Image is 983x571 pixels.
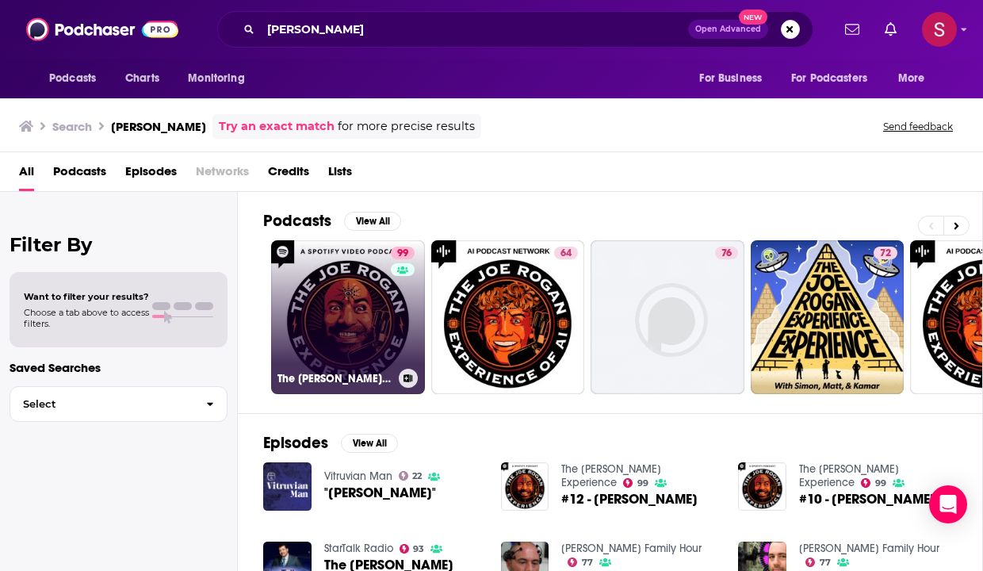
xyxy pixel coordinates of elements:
span: For Business [699,67,762,90]
span: 64 [560,246,572,262]
span: 99 [637,480,648,487]
button: View All [341,434,398,453]
a: Show notifications dropdown [839,16,866,43]
a: Credits [268,159,309,191]
a: The Joe Rogan Experience [561,462,661,489]
a: 72 [751,240,905,394]
button: open menu [781,63,890,94]
a: Charts [115,63,169,94]
img: Podchaser - Follow, Share and Rate Podcasts [26,14,178,44]
span: 99 [397,246,408,262]
a: 77 [805,558,831,567]
input: Search podcasts, credits, & more... [261,17,688,42]
p: Saved Searches [10,360,228,375]
span: Podcasts [49,67,96,90]
span: 93 [413,546,424,553]
span: "[PERSON_NAME]" [324,486,436,500]
a: Duncan Trussell Family Hour [799,542,939,555]
span: 77 [582,559,593,566]
a: Try an exact match [219,117,335,136]
button: open menu [887,63,945,94]
span: More [898,67,925,90]
span: Logged in as stephanie85546 [922,12,957,47]
span: 72 [880,246,891,262]
span: For Podcasters [791,67,867,90]
a: 99 [623,478,648,488]
button: Send feedback [878,120,958,133]
a: #12 - Joe Rogan [561,492,698,506]
h3: The [PERSON_NAME] Experience [277,372,392,385]
img: "Joe Rogan" [263,462,312,511]
h2: Filter By [10,233,228,256]
span: Charts [125,67,159,90]
button: Select [10,386,228,422]
span: Choose a tab above to access filters. [24,307,149,329]
span: 76 [721,246,732,262]
a: Show notifications dropdown [878,16,903,43]
a: 64 [554,247,578,259]
a: 72 [874,247,897,259]
div: Open Intercom Messenger [929,485,967,523]
h3: [PERSON_NAME] [111,119,206,134]
span: Want to filter your results? [24,291,149,302]
img: #10 - Joe Rogan [738,462,786,511]
span: #12 - [PERSON_NAME] [561,492,698,506]
div: Search podcasts, credits, & more... [217,11,813,48]
a: 76 [591,240,744,394]
button: open menu [177,63,265,94]
span: Networks [196,159,249,191]
span: #10 - [PERSON_NAME] [799,492,935,506]
img: #12 - Joe Rogan [501,462,549,511]
button: open menu [688,63,782,94]
a: 22 [399,471,423,481]
span: New [739,10,767,25]
h2: Podcasts [263,211,331,231]
a: 76 [715,247,738,259]
a: 77 [568,558,593,567]
a: #10 - Joe Rogan [799,492,935,506]
a: Lists [328,159,352,191]
a: EpisodesView All [263,433,398,453]
a: Vitruvian Man [324,469,392,483]
a: Episodes [125,159,177,191]
span: Select [10,399,193,409]
button: open menu [38,63,117,94]
a: "Joe Rogan" [324,486,436,500]
a: 99 [861,478,886,488]
button: Open AdvancedNew [688,20,768,39]
a: Podcasts [53,159,106,191]
span: 77 [820,559,831,566]
button: View All [344,212,401,231]
button: Show profile menu [922,12,957,47]
h3: Search [52,119,92,134]
img: User Profile [922,12,957,47]
span: 99 [875,480,886,487]
span: Open Advanced [695,25,761,33]
a: 99 [391,247,415,259]
a: All [19,159,34,191]
span: for more precise results [338,117,475,136]
a: StarTalk Radio [324,542,393,555]
a: The Joe Rogan Experience [799,462,899,489]
h2: Episodes [263,433,328,453]
a: 64 [431,240,585,394]
a: PodcastsView All [263,211,401,231]
a: Duncan Trussell Family Hour [561,542,702,555]
a: 99The [PERSON_NAME] Experience [271,240,425,394]
a: 93 [400,544,425,554]
span: Monitoring [188,67,244,90]
span: 22 [412,473,422,480]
